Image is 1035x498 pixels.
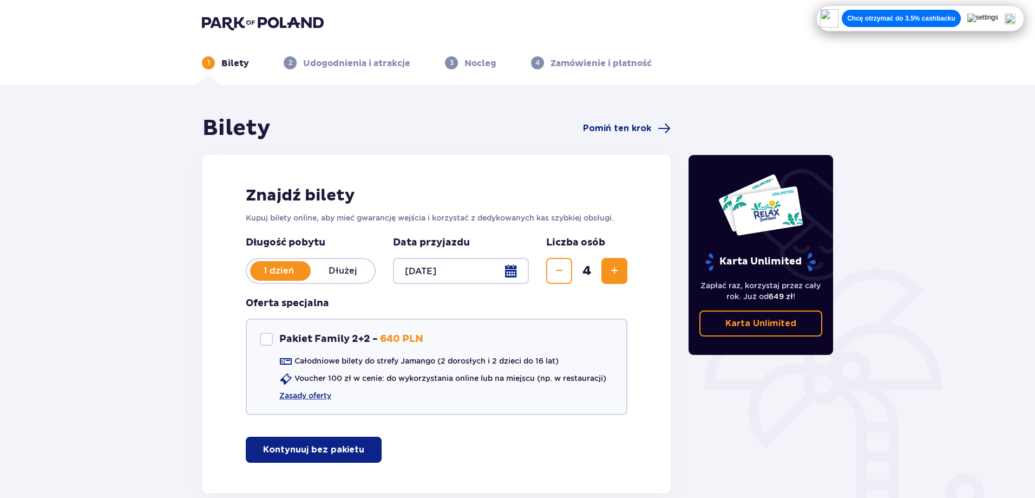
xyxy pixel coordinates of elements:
p: Data przyjazdu [393,236,470,249]
p: Zapłać raz, korzystaj przez cały rok. Już od ! [699,280,823,302]
p: Pakiet Family 2+2 - [279,333,378,346]
p: Długość pobytu [246,236,376,249]
p: Bilety [221,57,249,69]
p: 1 [207,58,210,68]
p: Kontynuuj bez pakietu [263,444,364,456]
span: 4 [574,263,599,279]
p: 2 [289,58,292,68]
span: Pomiń ten krok [583,122,651,134]
p: Karta Unlimited [704,253,817,271]
p: Kupuj bilety online, aby mieć gwarancję wejścia i korzystać z dedykowanych kas szybkiej obsługi. [246,212,627,223]
span: 649 zł [769,292,793,301]
img: Dwie karty całoroczne do Suntago z napisem 'UNLIMITED RELAX', na białym tle z tropikalnymi liśćmi... [718,173,804,236]
p: Całodniowe bilety do strefy Jamango (2 dorosłych i 2 dzieci do 16 lat) [294,355,559,366]
p: Dłużej [311,265,375,277]
div: 2Udogodnienia i atrakcje [284,56,410,69]
div: 1Bilety [202,56,249,69]
p: Nocleg [464,57,496,69]
button: Zmniejsz [546,258,572,284]
div: 3Nocleg [445,56,496,69]
p: 3 [450,58,454,68]
img: Park of Poland logo [202,15,324,30]
button: Zwiększ [601,258,627,284]
p: 4 [535,58,540,68]
p: Zamówienie i płatność [551,57,652,69]
p: Voucher 100 zł w cenie: do wykorzystania online lub na miejscu (np. w restauracji) [294,373,606,384]
h2: Znajdź bilety [246,185,627,206]
h3: Oferta specjalna [246,297,329,310]
p: 640 PLN [380,333,423,346]
p: Liczba osób [546,236,605,249]
a: Zasady oferty [279,390,331,401]
p: 1 dzień [247,265,311,277]
div: 4Zamówienie i płatność [531,56,652,69]
h1: Bilety [202,115,271,142]
p: Karta Unlimited [725,318,796,329]
a: Pomiń ten krok [583,122,671,135]
a: Karta Unlimited [699,311,823,337]
p: Udogodnienia i atrakcje [303,57,410,69]
button: Kontynuuj bez pakietu [246,437,382,463]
